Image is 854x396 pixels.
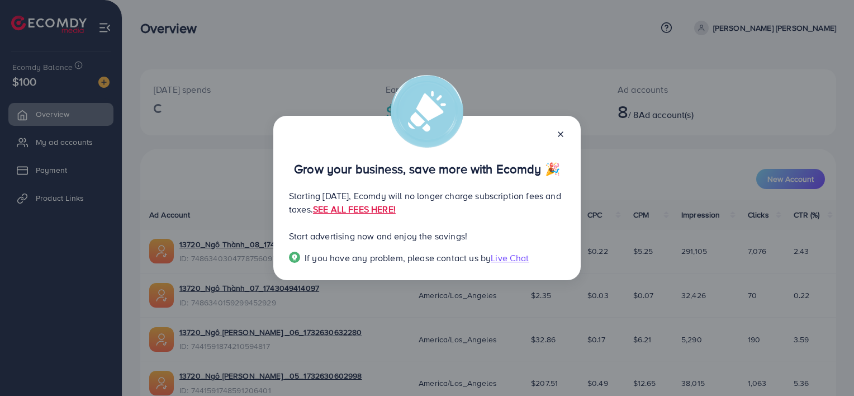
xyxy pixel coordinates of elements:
span: Live Chat [491,252,529,264]
a: SEE ALL FEES HERE! [313,203,396,215]
p: Starting [DATE], Ecomdy will no longer charge subscription fees and taxes. [289,189,565,216]
p: Start advertising now and enjoy the savings! [289,229,565,243]
img: Popup guide [289,252,300,263]
span: If you have any problem, please contact us by [305,252,491,264]
p: Grow your business, save more with Ecomdy 🎉 [289,162,565,176]
img: alert [391,75,463,148]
